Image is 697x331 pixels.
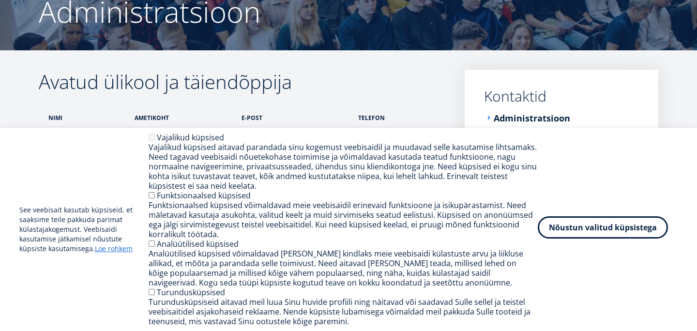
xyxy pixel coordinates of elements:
div: Analüütilised küpsised võimaldavad [PERSON_NAME] kindlaks meie veebisaidi külastuste arvu ja liik... [149,249,538,287]
a: Administratsioon [494,113,570,123]
h2: Avatud ülikool ja täiendõppija [39,70,445,94]
button: Nõustun valitud küpsistega [538,216,668,239]
div: Vajalikud küpsised aitavad parandada sinu kogemust veebisaidil ja muudavad selle kasutamise lihts... [149,142,538,191]
th: telefon [353,104,445,132]
div: Funktsionaalsed küpsised võimaldavad meie veebisaidil erinevaid funktsioone ja isikupärastamist. ... [149,200,538,239]
th: nimi [39,104,130,132]
a: Loe rohkem [95,244,133,254]
div: Turundusküpsiseid aitavad meil luua Sinu huvide profiili ning näitavad või saadavad Sulle sellel ... [149,297,538,326]
label: Vajalikud küpsised [157,132,224,143]
th: e-post [237,104,353,132]
th: ametikoht [130,104,236,132]
label: Turundusküpsised [157,287,225,298]
label: Funktsionaalsed küpsised [157,190,251,201]
p: See veebisait kasutab küpsiseid, et saaksime teile pakkuda parimat külastajakogemust. Veebisaidi ... [19,205,149,254]
a: Kontaktid [484,89,639,104]
label: Analüütilised küpsised [157,239,239,249]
